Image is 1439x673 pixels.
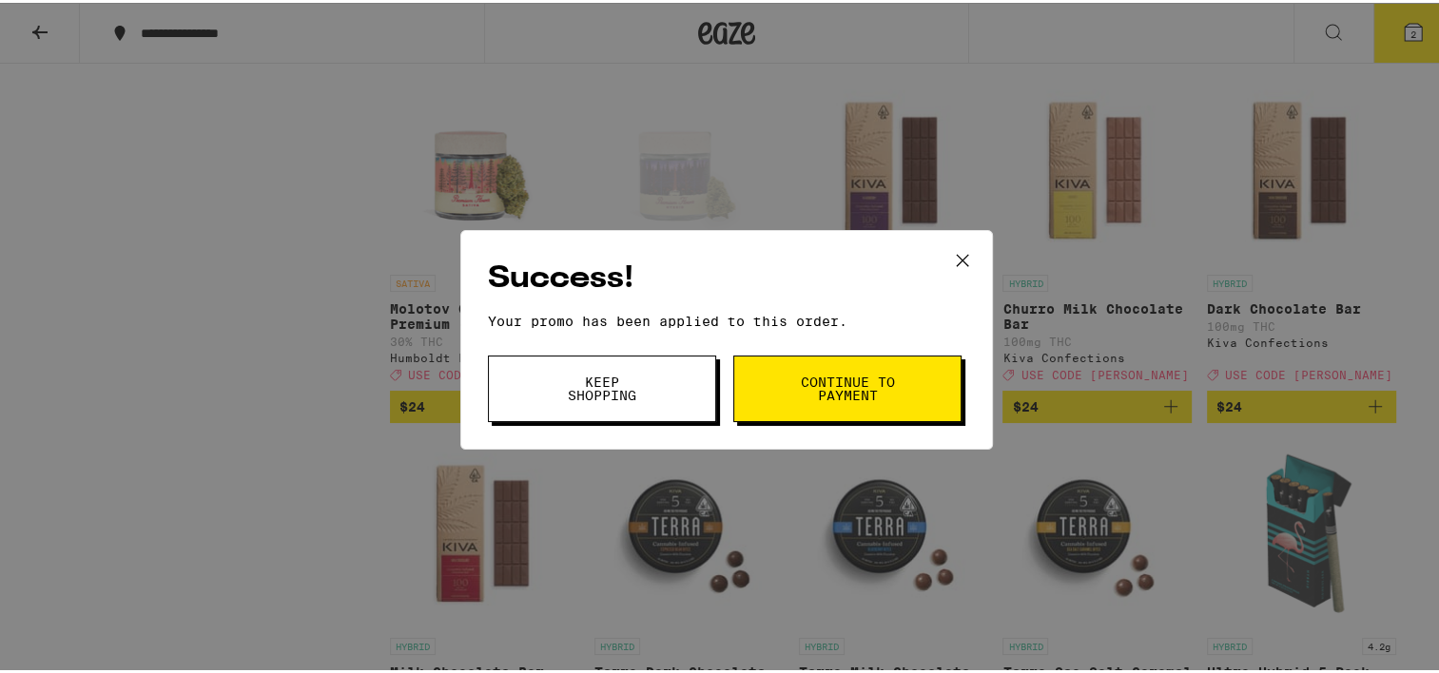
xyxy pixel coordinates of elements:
p: Your promo has been applied to this order. [488,311,965,326]
button: Continue to payment [733,353,962,419]
span: Continue to payment [799,373,896,399]
span: Keep Shopping [554,373,651,399]
h2: Success! [488,255,965,298]
span: Hi. Need any help? [11,13,137,29]
button: Keep Shopping [488,353,716,419]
